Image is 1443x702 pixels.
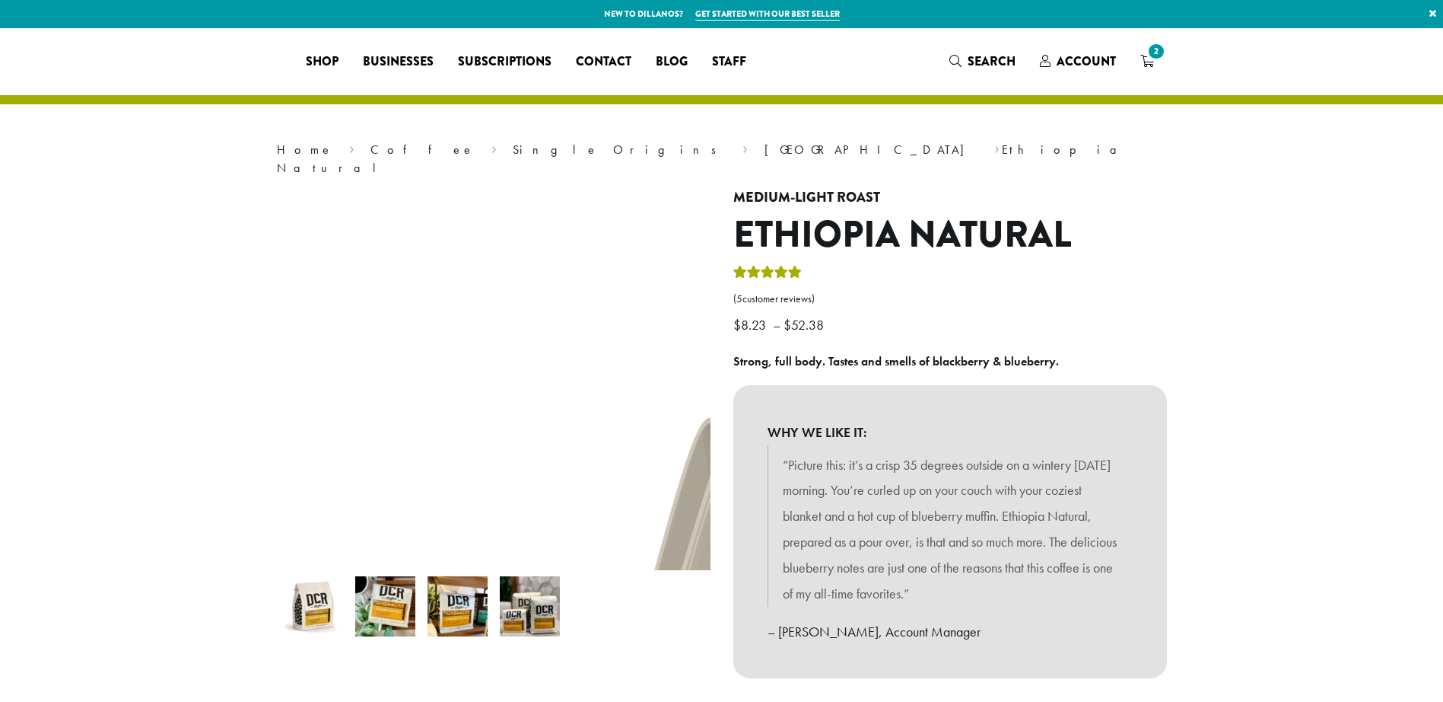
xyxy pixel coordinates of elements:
a: Coffee [370,142,475,158]
p: “Picture this: it’s a crisp 35 degrees outside on a wintery [DATE] morning. You’re curled up on y... [783,452,1117,607]
b: Strong, full body. Tastes and smells of blackberry & blueberry. [733,353,1059,369]
a: Shop [294,49,351,74]
span: $ [733,316,741,333]
a: [GEOGRAPHIC_DATA] [764,142,978,158]
img: Ethiopia Natural - Image 2 [355,576,415,637]
img: Ethiopia Natural - Image 4 [500,576,560,637]
span: – [773,316,780,333]
a: Home [277,142,333,158]
span: 5 [736,292,742,305]
bdi: 52.38 [783,316,828,333]
img: Ethiopia Natural - Image 3 [427,576,488,637]
a: Single Origins [513,142,726,158]
h4: Medium-Light Roast [733,190,1167,206]
b: WHY WE LIKE IT: [768,420,1133,445]
h1: Ethiopia Natural [733,213,1167,257]
span: Shop [306,53,339,72]
a: (5customer reviews) [733,292,1167,307]
span: Subscriptions [458,53,551,72]
p: – [PERSON_NAME], Account Manager [768,619,1133,645]
a: Get started with our best seller [695,8,840,21]
nav: Breadcrumb [277,141,1167,177]
span: › [349,136,354,159]
span: › [994,136,1000,159]
span: Blog [656,53,688,72]
img: Ethiopia Natural [283,576,343,637]
span: Search [968,53,1016,70]
span: › [491,136,497,159]
span: $ [783,316,791,333]
span: 2 [1146,41,1166,62]
div: Rated 5.00 out of 5 [733,263,802,286]
span: Staff [712,53,746,72]
a: Staff [700,49,758,74]
span: › [742,136,748,159]
span: Businesses [363,53,434,72]
span: Account [1057,53,1116,70]
bdi: 8.23 [733,316,770,333]
span: Contact [576,53,631,72]
a: Search [937,49,1028,74]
